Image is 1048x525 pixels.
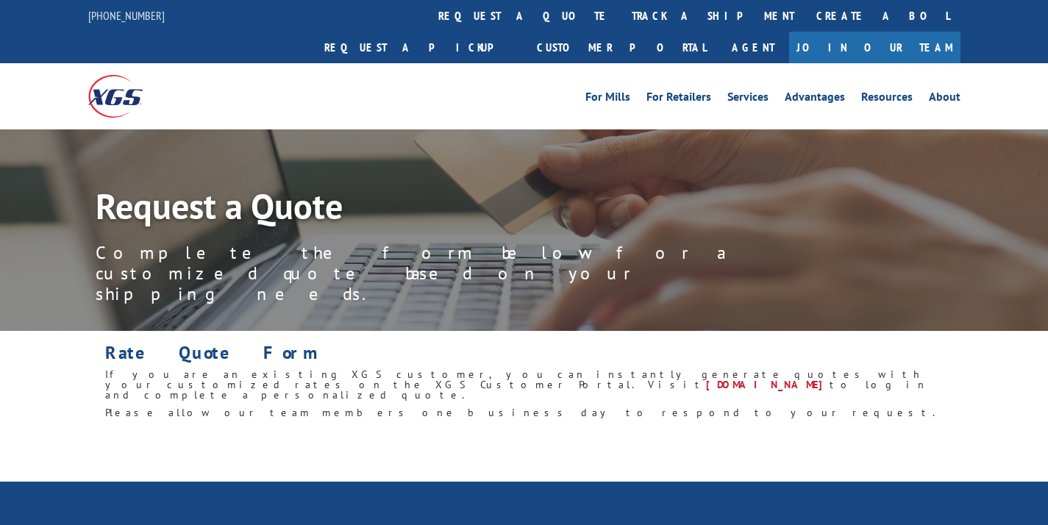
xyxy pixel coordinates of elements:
a: [DOMAIN_NAME] [706,378,830,391]
span: to log in and complete a personalized quote. [105,378,927,401]
h6: Please allow our team members one business day to respond to your request. [105,407,944,425]
a: For Mills [585,91,630,107]
h1: Request a Quote [96,188,758,231]
span: If you are an existing XGS customer, you can instantly generate quotes with your customized rates... [105,368,923,391]
a: Agent [717,32,789,63]
a: For Retailers [646,91,711,107]
a: About [929,91,960,107]
a: Join Our Team [789,32,960,63]
a: [PHONE_NUMBER] [88,8,165,23]
p: Complete the form below for a customized quote based on your shipping needs. [96,243,758,304]
h1: Rate Quote Form [105,344,944,369]
a: Resources [861,91,913,107]
a: Request a pickup [313,32,526,63]
a: Services [727,91,769,107]
a: Customer Portal [526,32,717,63]
a: Advantages [785,91,845,107]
